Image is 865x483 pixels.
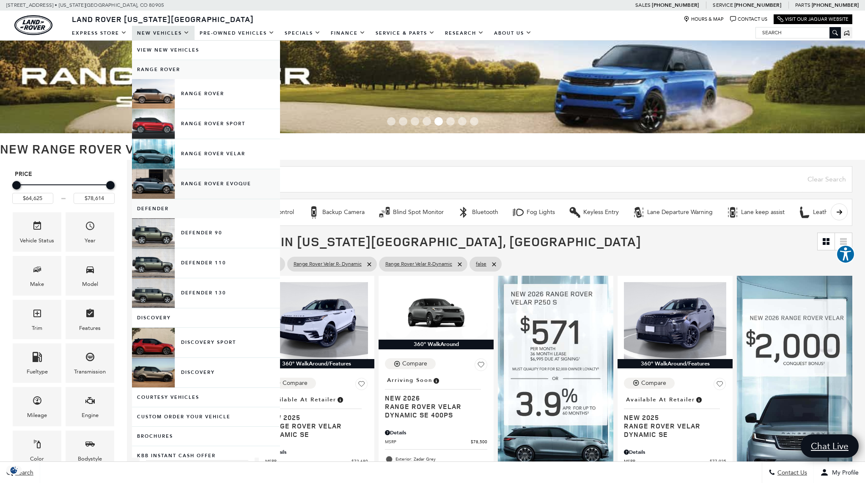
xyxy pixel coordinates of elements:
span: Available at Retailer [267,395,336,404]
button: Backup CameraBackup Camera [303,203,369,221]
button: Explore your accessibility options [836,245,855,263]
a: EXPRESS STORE [67,26,132,41]
span: MSRP [624,458,710,464]
div: Make [30,280,44,289]
div: Fog Lights [527,209,555,216]
a: Courtesy Vehicles [132,388,280,407]
div: Pricing Details - Range Rover Velar Dynamic SE 400PS [385,429,487,436]
div: Vehicle Status [20,236,54,245]
span: Arriving Soon [387,376,432,385]
span: Go to slide 7 [458,117,467,126]
div: Backup Camera [308,206,320,219]
button: Compare Vehicle [265,378,316,389]
span: Fueltype [32,350,42,367]
div: ColorColor [13,431,61,470]
a: New Vehicles [132,26,195,41]
span: Range Rover Velar R- Dynamic [294,259,362,269]
input: Enter your message [689,420,835,439]
a: Range Rover [132,79,280,109]
a: [STREET_ADDRESS] • [US_STATE][GEOGRAPHIC_DATA], CO 80905 [6,2,164,8]
span: Go to slide 6 [446,117,455,126]
a: Visit Our Jaguar Website [777,16,849,22]
a: Arriving SoonNew 2026Range Rover Velar Dynamic SE 400PS [385,374,487,419]
span: Vehicle [32,219,42,236]
div: Engine [82,411,99,420]
div: 360° WalkAround/Features [259,359,374,368]
div: Welcome to Land Rover [US_STATE][GEOGRAPHIC_DATA], we are excited to meet you! Please tell us how... [728,370,850,412]
div: VehicleVehicle Status [13,212,61,252]
a: Discovery [132,358,280,387]
span: Color [32,437,42,454]
img: Opt-Out Icon [4,466,24,475]
a: View New Vehicles [132,41,280,60]
span: Transmission [85,350,95,367]
span: Range Rover Velar Dynamic SE 400PS [385,402,481,419]
div: Price [12,178,115,204]
a: Finance [326,26,371,41]
a: Range Rover Evoque [132,169,280,199]
div: Features [79,324,101,333]
button: Compare Vehicle [624,378,675,389]
div: Compare [402,360,427,368]
button: Lane keep assistLane keep assist [722,203,789,221]
span: Contact Us [775,469,807,476]
a: Hours & Map [684,16,724,22]
div: Leather Seats [798,206,811,219]
span: Go to slide 5 [434,117,443,126]
a: MSRP $78,500 [385,439,487,445]
a: Defender 90 [132,218,280,248]
div: Bluetooth [472,209,498,216]
a: Range Rover Velar [132,139,280,169]
span: Year [85,219,95,236]
a: Contact Us [730,16,767,22]
a: Discovery Sport [132,328,280,357]
button: Keyless EntryKeyless Entry [564,203,623,221]
a: [PHONE_NUMBER] [812,2,859,8]
span: Exterior: Zadar Grey [395,455,487,464]
button: Leather SeatsLeather Seats [794,203,854,221]
div: Fueltype [27,367,48,376]
a: Land Rover [US_STATE][GEOGRAPHIC_DATA] [67,14,259,24]
span: Service [713,2,733,8]
span: My Profile [829,469,859,476]
a: land-rover [14,15,52,35]
input: Maximum [74,193,115,204]
span: New 2025 [265,413,361,422]
span: Mileage [32,393,42,411]
div: 360° WalkAround [379,340,494,349]
aside: Accessibility Help Desk [836,245,855,265]
a: About Us [489,26,537,41]
div: Compare [641,379,666,387]
button: Save Vehicle [355,378,368,394]
span: 4 Vehicles for Sale in [US_STATE][GEOGRAPHIC_DATA], [GEOGRAPHIC_DATA] [140,233,641,250]
div: Blind Spot Monitor [378,206,391,219]
div: Blind Spot Monitor [393,209,444,216]
span: MSRP [265,458,351,464]
a: Range Rover [132,60,280,79]
div: Pricing Details - Range Rover Velar Dynamic SE [265,448,368,456]
a: Pre-Owned Vehicles [195,26,280,41]
a: Defender [132,199,280,218]
a: Defender 130 [132,278,280,308]
div: Year [85,236,96,245]
span: Sales [635,2,651,8]
button: Compare Vehicle [385,358,436,369]
span: Go to slide 1 [387,117,395,126]
a: Defender 110 [132,248,280,278]
div: Transmission [74,367,106,376]
div: FueltypeFueltype [13,343,61,383]
div: Lane keep assist [726,206,739,219]
span: Vehicle is preparing for delivery to the retailer. MSRP will be finalized when the vehicle arrive... [432,376,440,385]
a: KBB Instant Cash Offer [132,446,280,465]
button: scroll right [831,203,848,220]
h5: Price [15,170,112,178]
button: Lane Departure WarningLane Departure Warning [628,203,717,221]
a: Service & Parts [371,26,440,41]
button: Save Vehicle [475,358,487,374]
span: $78,500 [471,439,487,445]
div: MakeMake [13,256,61,295]
div: TransmissionTransmission [66,343,114,383]
a: [PHONE_NUMBER] [734,2,781,8]
span: Parts [795,2,810,8]
div: 360° WalkAround/Features [618,359,733,368]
